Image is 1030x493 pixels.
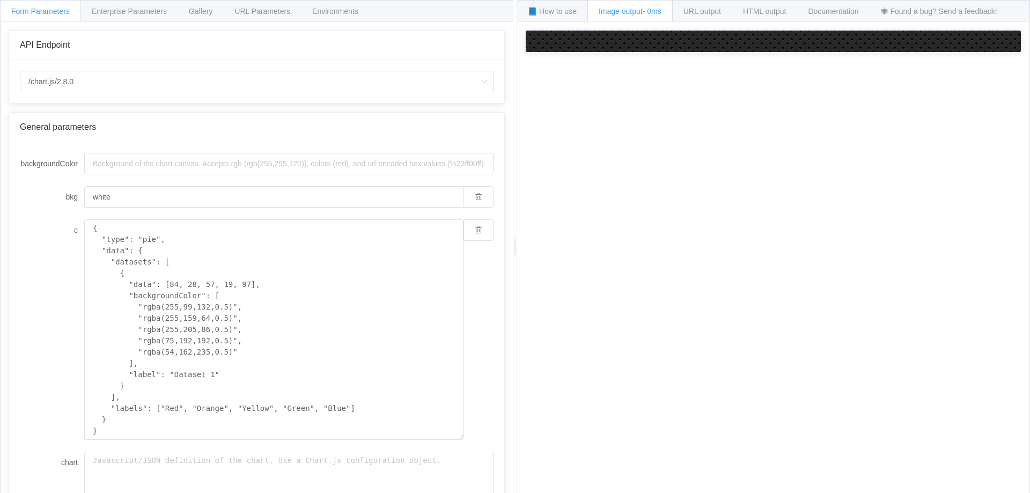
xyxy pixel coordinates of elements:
span: Environments [312,7,358,16]
input: Select [20,71,494,92]
span: - 0ms [643,7,661,16]
span: General parameters [20,122,96,131]
span: Image output [599,7,661,16]
input: Background of the chart canvas. Accepts rgb (rgb(255,255,120)), colors (red), and url-encoded hex... [84,153,494,174]
span: URL output [683,7,721,16]
label: backgroundColor [20,153,84,174]
span: API Endpoint [20,40,70,49]
input: Background of the chart canvas. Accepts rgb (rgb(255,255,120)), colors (red), and url-encoded hex... [84,186,464,208]
span: Documentation [808,7,858,16]
label: c [20,219,84,241]
span: Gallery [189,7,212,16]
span: URL Parameters [234,7,290,16]
span: 📘 How to use [528,7,577,16]
label: chart [20,452,84,473]
label: bkg [20,186,84,208]
span: Enterprise Parameters [92,7,167,16]
span: 🕷 Found a bug? Send a feedback! [881,7,997,16]
span: HTML output [743,7,786,16]
span: Form Parameters [11,7,70,16]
